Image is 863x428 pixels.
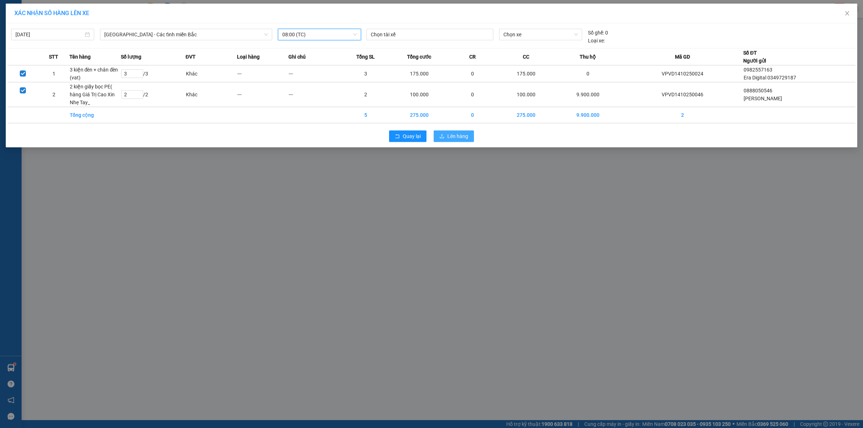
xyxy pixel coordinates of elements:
[469,53,476,61] span: CR
[439,134,444,139] span: upload
[121,65,186,82] td: / 3
[523,53,529,61] span: CC
[744,88,772,93] span: 0888050546
[340,107,391,123] td: 5
[403,132,421,140] span: Quay lại
[391,107,447,123] td: 275.000
[288,82,340,107] td: ---
[588,29,604,37] span: Số ghế:
[837,4,857,24] button: Close
[69,107,121,123] td: Tổng cộng
[264,32,268,37] span: down
[391,82,447,107] td: 100.000
[447,107,498,123] td: 0
[447,82,498,107] td: 0
[498,82,554,107] td: 100.000
[282,29,357,40] span: 08:00 (TC)
[743,49,766,65] div: Số ĐT Người gửi
[237,53,260,61] span: Loại hàng
[186,53,196,61] span: ĐVT
[237,82,288,107] td: ---
[15,31,83,38] input: 15/10/2025
[744,96,782,101] span: [PERSON_NAME]
[675,53,690,61] span: Mã GD
[844,10,850,16] span: close
[588,37,605,45] span: Loại xe:
[554,65,622,82] td: 0
[69,82,121,107] td: 2 kiện giấy bọc PE( hàng Giá Trị Cao Xin Nhẹ Tay_
[186,65,237,82] td: Khác
[340,82,391,107] td: 2
[121,82,186,107] td: / 2
[744,75,796,80] span: Era Digital 0349729187
[38,65,69,82] td: 1
[503,29,577,40] span: Chọn xe
[356,53,375,61] span: Tổng SL
[49,53,58,61] span: STT
[744,67,772,73] span: 0982557163
[447,65,498,82] td: 0
[498,107,554,123] td: 275.000
[498,65,554,82] td: 175.000
[104,29,268,40] span: Hà Nội - Các tỉnh miền Bắc
[14,10,89,17] span: XÁC NHẬN SỐ HÀNG LÊN XE
[447,132,468,140] span: Lên hàng
[580,53,596,61] span: Thu hộ
[622,107,743,123] td: 2
[121,53,141,61] span: Số lượng
[407,53,431,61] span: Tổng cước
[554,82,622,107] td: 9.900.000
[395,134,400,139] span: rollback
[237,65,288,82] td: ---
[622,65,743,82] td: VPVD1410250024
[38,82,69,107] td: 2
[389,130,426,142] button: rollbackQuay lại
[434,130,474,142] button: uploadLên hàng
[69,53,91,61] span: Tên hàng
[622,82,743,107] td: VPVD1410250046
[588,29,608,37] div: 0
[391,65,447,82] td: 175.000
[288,53,306,61] span: Ghi chú
[554,107,622,123] td: 9.900.000
[288,65,340,82] td: ---
[69,65,121,82] td: 3 kiện đèn + chân đèn (vat)
[186,82,237,107] td: Khác
[340,65,391,82] td: 3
